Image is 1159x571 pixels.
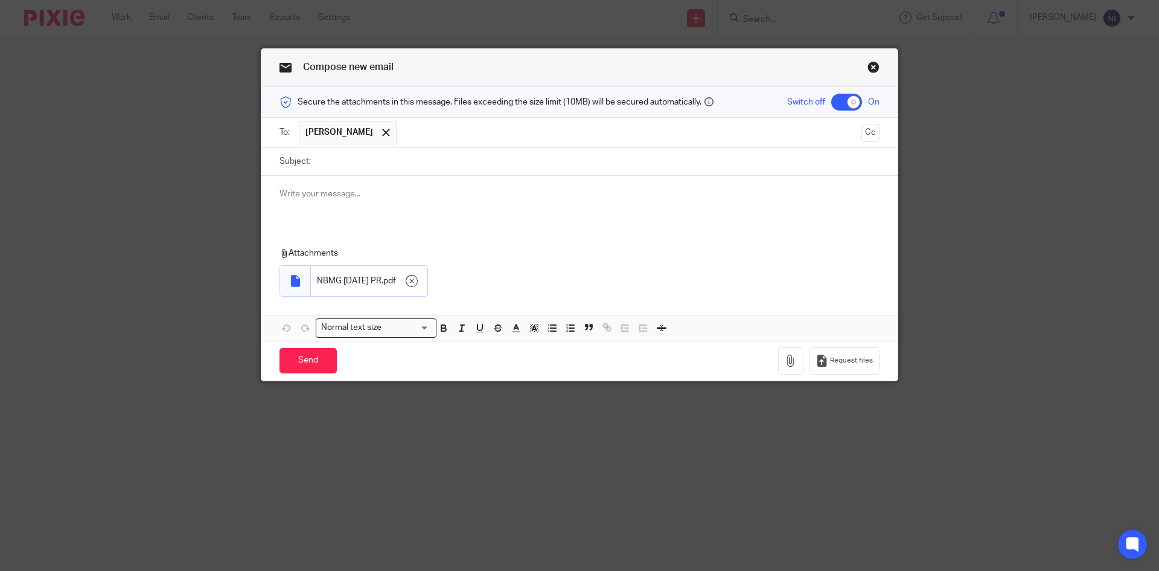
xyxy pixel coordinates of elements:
[298,96,701,108] span: Secure the attachments in this message. Files exceeding the size limit (10MB) will be secured aut...
[305,126,373,138] span: [PERSON_NAME]
[311,266,427,296] div: .
[867,61,880,77] a: Close this dialog window
[787,96,825,108] span: Switch off
[279,155,311,167] label: Subject:
[830,356,873,366] span: Request files
[861,124,880,142] button: Cc
[316,318,436,337] div: Search for option
[386,321,429,334] input: Search for option
[279,247,863,259] p: Attachments
[279,126,293,138] label: To:
[383,275,396,287] span: pdf
[319,321,385,334] span: Normal text size
[809,347,880,375] button: Request files
[279,348,337,374] input: Send
[868,96,880,108] span: On
[317,275,382,287] span: NBMG [DATE] PR
[303,62,394,72] span: Compose new email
